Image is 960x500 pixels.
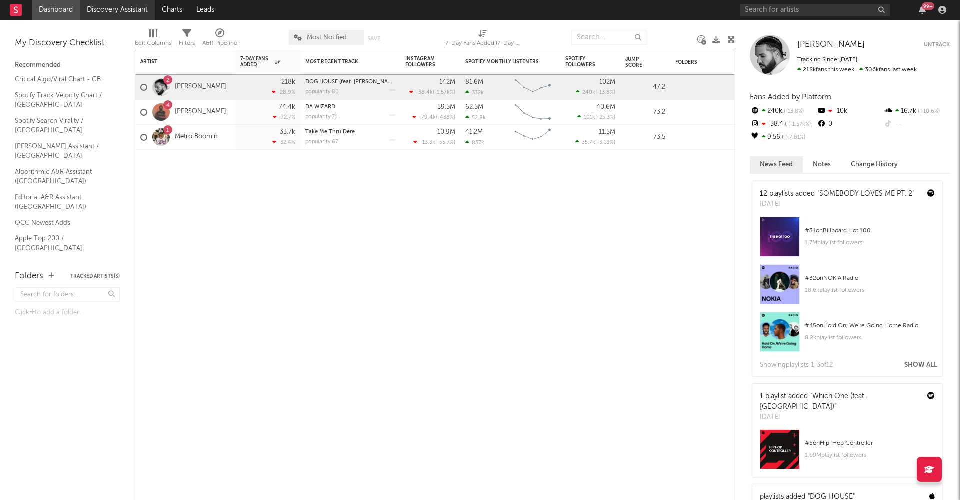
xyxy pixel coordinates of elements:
[15,217,110,228] a: OCC Newest Adds
[571,30,646,45] input: Search...
[307,34,347,41] span: Most Notified
[752,217,942,264] a: #31onBillboard Hot 1001.7Mplaylist followers
[599,129,615,135] div: 11.5M
[15,270,43,282] div: Folders
[437,140,454,145] span: -55.7 %
[760,391,920,412] div: 1 playlist added
[750,93,831,101] span: Fans Added by Platform
[419,115,436,120] span: -79.4k
[15,74,110,85] a: Critical Algo/Viral Chart - GB
[409,89,455,95] div: ( )
[305,59,380,65] div: Most Recent Track
[752,429,942,477] a: #5onHip-Hop Controller1.69Mplaylist followers
[625,56,650,68] div: Jump Score
[305,129,395,135] div: Take Me Thru Dere
[797,40,865,50] a: [PERSON_NAME]
[575,139,615,145] div: ( )
[15,59,120,71] div: Recommended
[272,89,295,95] div: -28.9 %
[305,129,355,135] a: Take Me Thru Dere
[565,56,600,68] div: Spotify Followers
[582,90,595,95] span: 240k
[465,139,484,146] div: 837k
[596,104,615,110] div: 40.6M
[465,89,484,96] div: 332k
[305,89,339,95] div: popularity: 80
[883,118,950,131] div: --
[805,332,935,344] div: 8.2k playlist followers
[15,233,110,253] a: Apple Top 200 / [GEOGRAPHIC_DATA]
[582,140,595,145] span: 35.7k
[15,90,110,110] a: Spotify Track Velocity Chart / [GEOGRAPHIC_DATA]
[750,156,803,173] button: News Feed
[919,6,926,14] button: 99+
[625,106,665,118] div: 73.2
[15,307,120,319] div: Click to add a folder.
[625,81,665,93] div: 47.2
[597,90,614,95] span: -13.8 %
[797,67,917,73] span: 306k fans last week
[760,199,914,209] div: [DATE]
[752,264,942,312] a: #32onNOKIA Radio18.6kplaylist followers
[784,135,805,140] span: -7.81 %
[584,115,595,120] span: 101k
[597,140,614,145] span: -3.18 %
[760,412,920,422] div: [DATE]
[805,449,935,461] div: 1.69M playlist followers
[597,115,614,120] span: -25.3 %
[15,166,110,187] a: Algorithmic A&R Assistant ([GEOGRAPHIC_DATA])
[675,59,750,65] div: Folders
[510,100,555,125] svg: Chart title
[750,105,816,118] div: 240k
[280,129,295,135] div: 33.7k
[760,189,914,199] div: 12 playlists added
[175,83,226,91] a: [PERSON_NAME]
[437,115,454,120] span: -438 %
[904,362,937,368] button: Show All
[202,37,237,49] div: A&R Pipeline
[916,109,940,114] span: +10.6 %
[805,237,935,249] div: 1.7M playlist followers
[577,114,615,120] div: ( )
[816,118,883,131] div: 0
[740,4,890,16] input: Search for artists
[305,139,338,145] div: popularity: 67
[416,90,433,95] span: -38.4k
[202,25,237,54] div: A&R Pipeline
[750,118,816,131] div: -38.4k
[15,115,110,136] a: Spotify Search Virality / [GEOGRAPHIC_DATA]
[273,114,295,120] div: -72.7 %
[15,287,120,302] input: Search for folders...
[179,37,195,49] div: Filters
[465,104,483,110] div: 62.5M
[752,312,942,359] a: #45onHold On, We're Going Home Radio8.2kplaylist followers
[805,320,935,332] div: # 45 on Hold On, We're Going Home Radio
[797,67,854,73] span: 218k fans this week
[272,139,295,145] div: -32.4 %
[434,90,454,95] span: -1.57k %
[803,156,841,173] button: Notes
[782,109,804,114] span: -13.8 %
[175,133,218,141] a: Metro Boomin
[305,79,417,85] a: DOG HOUSE (feat. [PERSON_NAME] & Yeat)
[924,40,950,50] button: Untrack
[750,131,816,144] div: 9.56k
[240,56,272,68] span: 7-Day Fans Added
[305,104,395,110] div: DA WIZARD
[281,79,295,85] div: 218k
[70,274,120,279] button: Tracked Artists(3)
[465,114,486,121] div: 52.8k
[445,25,520,54] div: 7-Day Fans Added (7-Day Fans Added)
[797,40,865,49] span: [PERSON_NAME]
[437,104,455,110] div: 59.5M
[510,75,555,100] svg: Chart title
[787,122,811,127] span: -1.57k %
[305,114,337,120] div: popularity: 71
[412,114,455,120] div: ( )
[576,89,615,95] div: ( )
[140,59,215,65] div: Artist
[797,57,857,63] span: Tracking Since: [DATE]
[179,25,195,54] div: Filters
[15,37,120,49] div: My Discovery Checklist
[305,79,395,85] div: DOG HOUSE (feat. Julia Wolf & Yeat)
